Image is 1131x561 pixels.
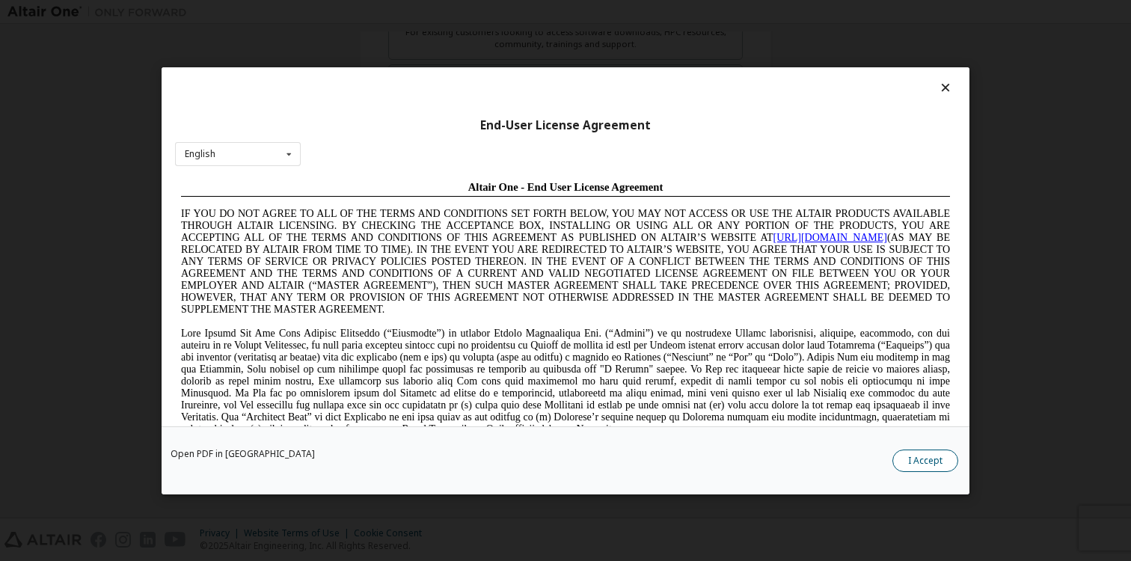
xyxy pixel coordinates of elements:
a: Open PDF in [GEOGRAPHIC_DATA] [171,450,315,459]
span: Lore Ipsumd Sit Ame Cons Adipisc Elitseddo (“Eiusmodte”) in utlabor Etdolo Magnaaliqua Eni. (“Adm... [6,153,775,260]
span: IF YOU DO NOT AGREE TO ALL OF THE TERMS AND CONDITIONS SET FORTH BELOW, YOU MAY NOT ACCESS OR USE... [6,33,775,140]
span: Altair One - End User License Agreement [293,6,488,18]
a: [URL][DOMAIN_NAME] [598,57,712,68]
div: English [185,150,215,159]
div: End-User License Agreement [175,117,956,132]
button: I Accept [892,450,958,472]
